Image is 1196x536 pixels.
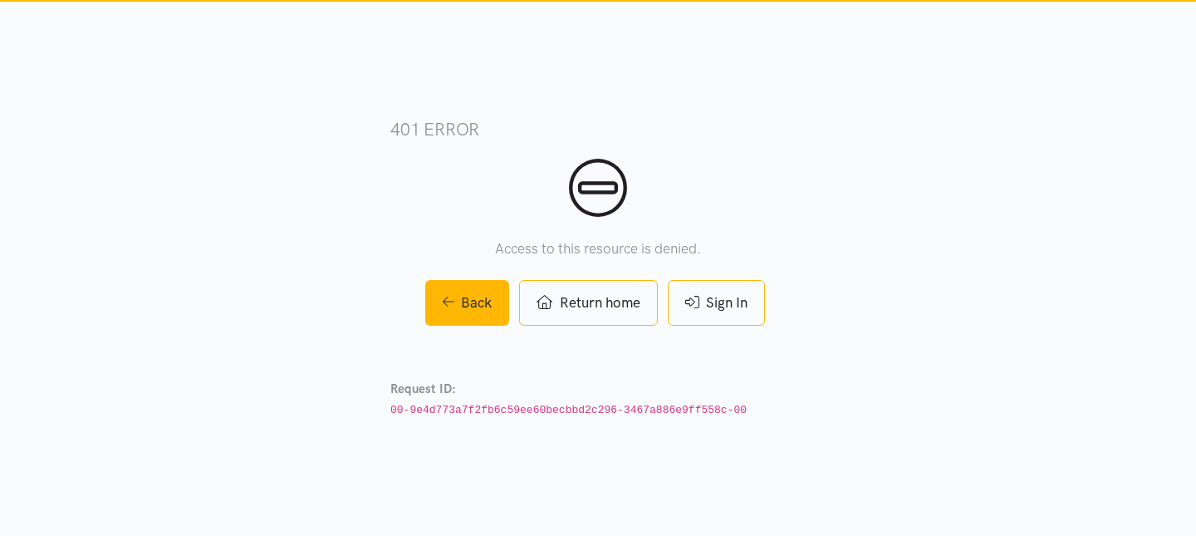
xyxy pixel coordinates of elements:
[425,280,510,326] a: Back
[390,117,806,141] h3: 401 error
[668,280,765,326] a: Sign In
[390,238,806,260] p: Access to this resource is denied.
[519,280,657,326] a: Return home
[390,381,456,396] strong: Request ID:
[390,404,747,416] code: 00-9e4d773a7f2fb6c59ee60becbbd2c296-3467a886e9ff558c-00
